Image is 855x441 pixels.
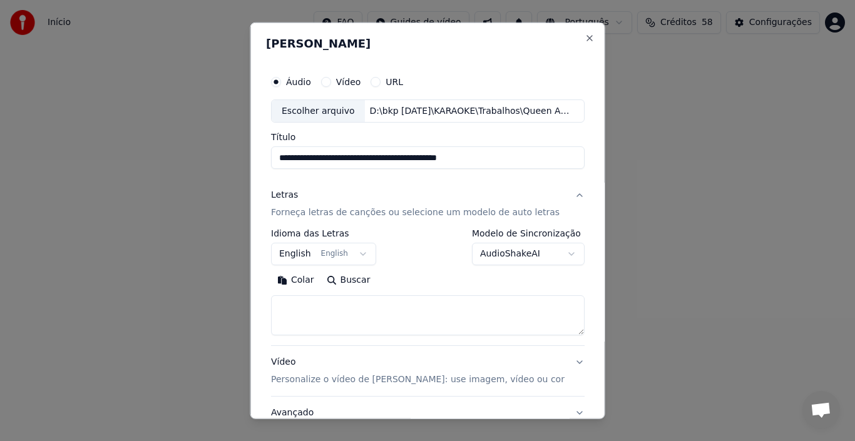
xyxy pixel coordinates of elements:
label: Idioma das Letras [271,229,376,238]
div: Vídeo [271,356,565,386]
label: Título [271,133,585,141]
p: Personalize o vídeo de [PERSON_NAME]: use imagem, vídeo ou cor [271,373,565,386]
label: Áudio [286,77,311,86]
button: Buscar [320,270,376,290]
div: Escolher arquivo [272,99,365,122]
div: Letras [271,189,298,201]
button: Colar [271,270,320,290]
div: LetrasForneça letras de canções ou selecione um modelo de auto letras [271,229,585,345]
div: D:\bkp [DATE]\KARAOKE\Trabalhos\Queen Another Bites The Dust\Queen - Another One Bites The Dust-F... [364,104,577,117]
label: Vídeo [335,77,361,86]
h2: [PERSON_NAME] [266,38,590,49]
p: Forneça letras de canções ou selecione um modelo de auto letras [271,206,560,219]
label: Modelo de Sincronização [471,229,584,238]
button: Avançado [271,397,585,429]
button: VídeoPersonalize o vídeo de [PERSON_NAME]: use imagem, vídeo ou cor [271,346,585,396]
button: LetrasForneça letras de canções ou selecione um modelo de auto letras [271,179,585,229]
label: URL [386,77,403,86]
